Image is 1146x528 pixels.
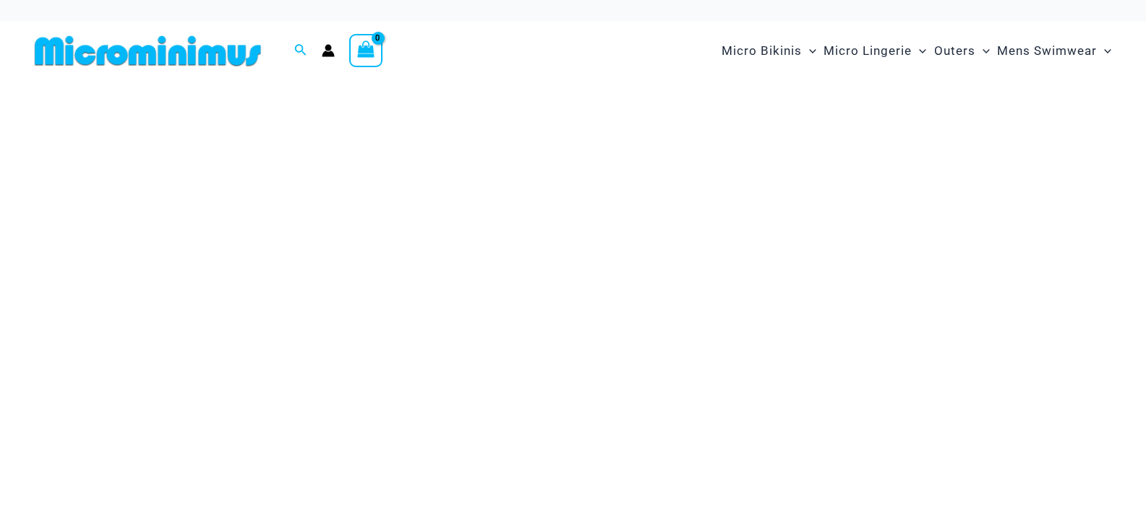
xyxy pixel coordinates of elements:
[997,33,1097,69] span: Mens Swimwear
[349,34,382,67] a: View Shopping Cart, empty
[322,44,335,57] a: Account icon link
[722,33,802,69] span: Micro Bikinis
[802,33,816,69] span: Menu Toggle
[820,29,930,73] a: Micro LingerieMenu ToggleMenu Toggle
[1097,33,1111,69] span: Menu Toggle
[993,29,1115,73] a: Mens SwimwearMenu ToggleMenu Toggle
[294,42,307,60] a: Search icon link
[29,35,267,67] img: MM SHOP LOGO FLAT
[934,33,975,69] span: Outers
[824,33,912,69] span: Micro Lingerie
[912,33,926,69] span: Menu Toggle
[975,33,990,69] span: Menu Toggle
[716,27,1117,75] nav: Site Navigation
[718,29,820,73] a: Micro BikinisMenu ToggleMenu Toggle
[931,29,993,73] a: OutersMenu ToggleMenu Toggle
